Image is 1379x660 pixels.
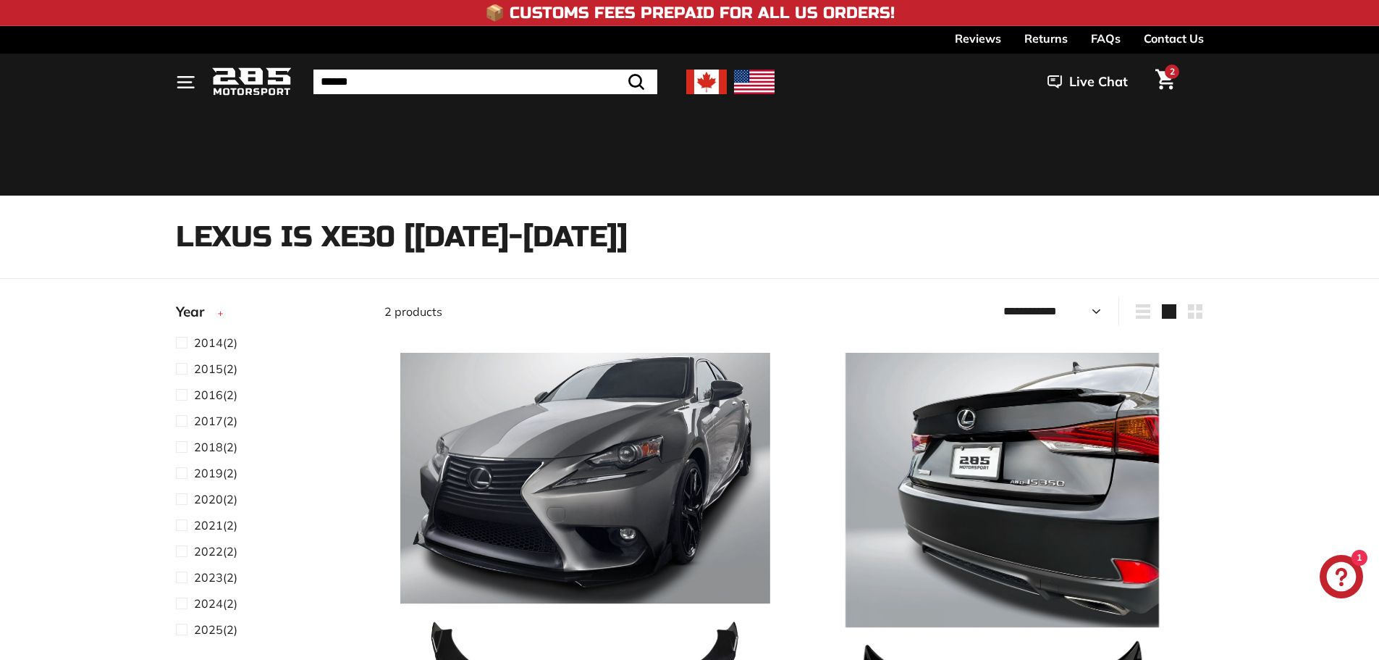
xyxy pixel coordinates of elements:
h1: Lexus IS XE30 [[DATE]-[DATE]] [176,221,1204,253]
span: 2014 [194,335,223,350]
h4: 📦 Customs Fees Prepaid for All US Orders! [485,4,895,22]
span: (2) [194,412,237,430]
span: 2022 [194,544,223,559]
button: Year [176,297,361,333]
a: FAQs [1091,26,1121,51]
span: (2) [194,360,237,377]
span: (2) [194,464,237,482]
span: 2021 [194,518,223,532]
span: 2020 [194,492,223,506]
span: (2) [194,595,237,612]
span: (2) [194,621,237,638]
span: (2) [194,490,237,508]
span: 2019 [194,466,223,480]
inbox-online-store-chat: Shopify online store chat [1315,555,1367,602]
span: (2) [194,334,237,351]
span: 2018 [194,440,223,454]
span: (2) [194,543,237,560]
span: (2) [194,438,237,456]
button: Live Chat [1029,64,1147,100]
span: 2025 [194,622,223,637]
span: 2016 [194,388,223,402]
span: 2024 [194,596,223,611]
span: 2 [1170,66,1175,77]
div: 2 products [384,303,794,320]
span: Live Chat [1069,72,1128,91]
a: Returns [1024,26,1068,51]
a: Cart [1147,57,1184,106]
span: (2) [194,569,237,586]
span: (2) [194,517,237,534]
span: 2017 [194,414,223,428]
span: 2023 [194,570,223,585]
img: Logo_285_Motorsport_areodynamics_components [212,65,292,99]
input: Search [313,70,657,94]
span: 2015 [194,362,223,376]
span: (2) [194,386,237,404]
a: Contact Us [1144,26,1204,51]
a: Reviews [955,26,1001,51]
span: Year [176,301,215,322]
